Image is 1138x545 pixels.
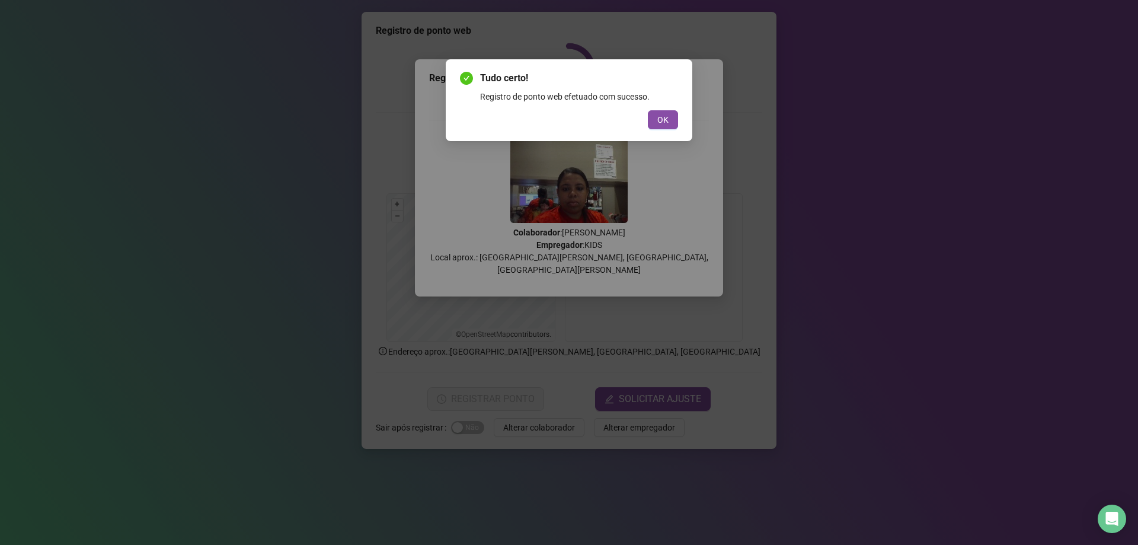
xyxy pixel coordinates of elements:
button: OK [648,110,678,129]
span: Tudo certo! [480,71,678,85]
div: Registro de ponto web efetuado com sucesso. [480,90,678,103]
span: OK [657,113,669,126]
div: Open Intercom Messenger [1098,505,1126,533]
span: check-circle [460,72,473,85]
